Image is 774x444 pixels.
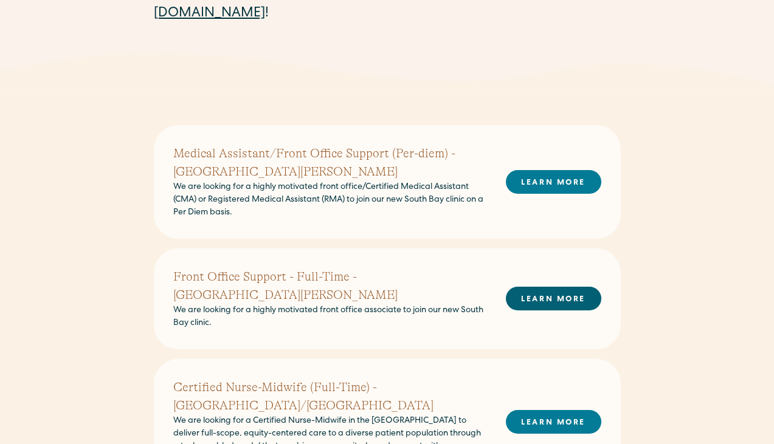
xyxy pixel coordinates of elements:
a: LEARN MORE [506,170,601,194]
h2: Medical Assistant/Front Office Support (Per-diem) - [GEOGRAPHIC_DATA][PERSON_NAME] [173,145,486,181]
p: We are looking for a highly motivated front office associate to join our new South Bay clinic. [173,304,486,330]
p: We are looking for a highly motivated front office/Certified Medical Assistant (CMA) or Registere... [173,181,486,219]
a: LEARN MORE [506,287,601,310]
a: LEARN MORE [506,410,601,434]
h2: Front Office Support - Full-Time - [GEOGRAPHIC_DATA][PERSON_NAME] [173,268,486,304]
h2: Certified Nurse-Midwife (Full-Time) - [GEOGRAPHIC_DATA]/[GEOGRAPHIC_DATA] [173,378,486,415]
